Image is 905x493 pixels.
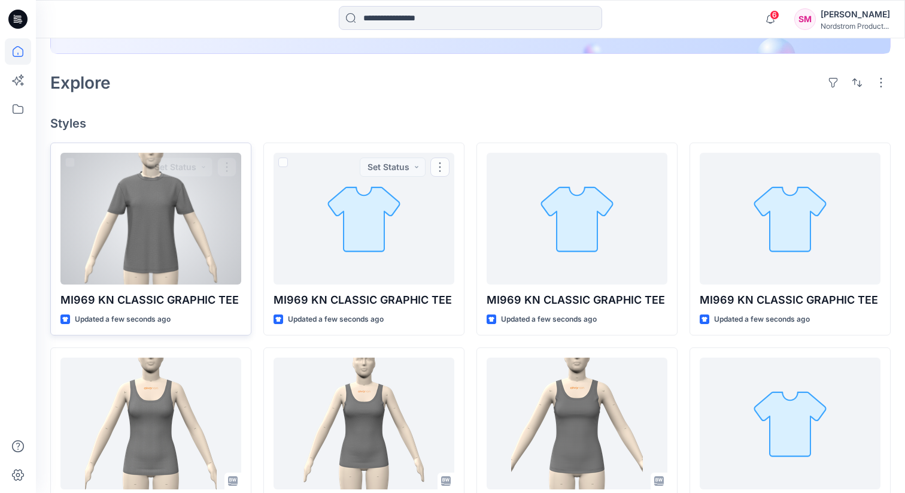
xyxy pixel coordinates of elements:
h2: Explore [50,73,111,92]
span: 6 [770,10,779,20]
a: L911 KN TRIM TANK [60,358,241,489]
div: [PERSON_NAME] [821,7,890,22]
div: Nordstrom Product... [821,22,890,31]
h4: Styles [50,116,891,131]
p: Updated a few seconds ago [501,313,597,326]
a: MI969 KN CLASSIC GRAPHIC TEE [487,153,667,285]
div: SM [794,8,816,30]
a: MI969 KN CLASSIC GRAPHIC TEE [274,153,454,285]
p: MI969 KN CLASSIC GRAPHIC TEE [487,292,667,308]
p: MI969 KN CLASSIC GRAPHIC TEE [60,292,241,308]
p: MI969 KN CLASSIC GRAPHIC TEE [274,292,454,308]
a: L911 KN TRIM TANK [487,358,667,489]
a: L911 KN Trim Tank [274,358,454,489]
a: MI969 KN CLASSIC GRAPHIC TEE [700,153,880,285]
p: MI969 KN CLASSIC GRAPHIC TEE [700,292,880,308]
a: MI969 KN CLASSIC GRAPHIC TEE [60,153,241,285]
p: Updated a few seconds ago [714,313,810,326]
p: Updated a few seconds ago [75,313,171,326]
p: Updated a few seconds ago [288,313,384,326]
a: M_BASIC JOGGER [700,358,880,489]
